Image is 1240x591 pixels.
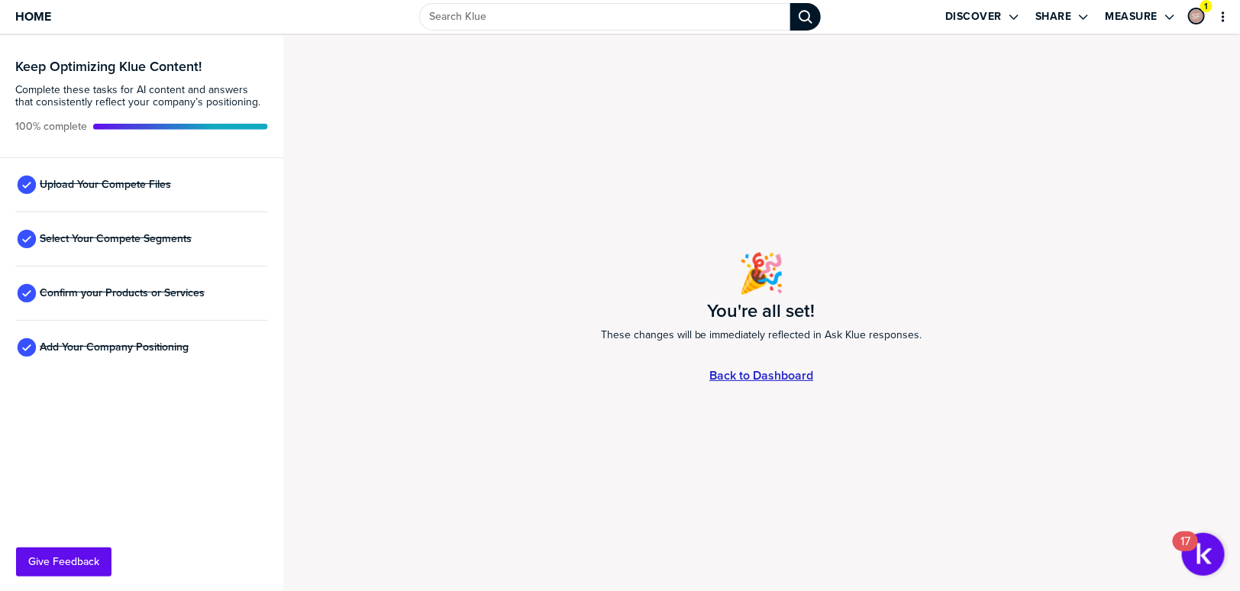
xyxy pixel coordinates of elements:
[1035,10,1072,24] label: Share
[709,369,813,382] a: Back to Dashboard
[16,547,111,576] button: Give Feedback
[419,3,790,31] input: Search Klue
[1182,533,1225,576] button: Open Resource Center, 17 new notifications
[1187,6,1206,26] a: Edit Profile
[40,287,205,299] span: Confirm your Products or Services
[1188,8,1205,24] div: Sarah Fink
[40,341,189,354] span: Add Your Company Positioning
[1180,541,1190,561] div: 17
[40,179,171,191] span: Upload Your Compete Files
[738,245,785,302] span: 🎉
[40,233,192,245] span: Select Your Compete Segments
[708,302,815,320] h1: You're all set!
[790,3,821,31] div: Search Klue
[601,326,922,344] span: These changes will be immediately reflected in Ask Klue responses.
[15,84,268,108] span: Complete these tasks for AI content and answers that consistently reflect your company’s position...
[15,10,51,23] span: Home
[945,10,1002,24] label: Discover
[1204,1,1208,12] span: 1
[1190,9,1203,23] img: 93b8931263d36766543586cf27245e57-sml.png
[15,121,87,133] span: Active
[15,60,268,73] h3: Keep Optimizing Klue Content!
[1105,10,1158,24] label: Measure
